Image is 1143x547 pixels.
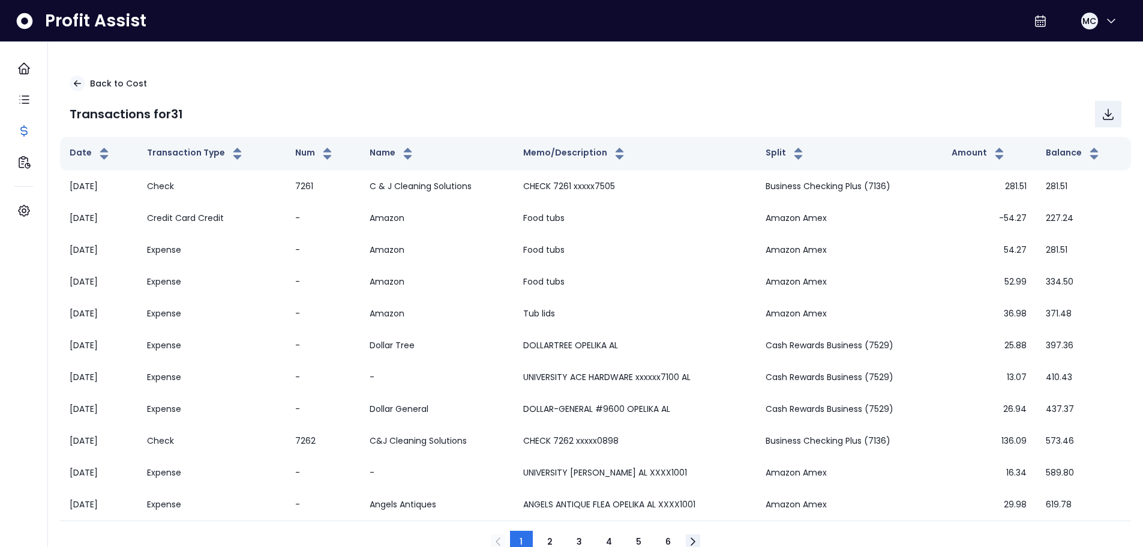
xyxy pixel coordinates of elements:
td: Amazon Amex [756,202,942,234]
td: Amazon [360,202,514,234]
td: Amazon Amex [756,457,942,489]
td: 589.80 [1036,457,1131,489]
td: Expense [137,330,286,361]
td: 29.98 [942,489,1036,521]
td: 281.51 [1036,171,1131,202]
td: [DATE] [60,489,137,521]
td: [DATE] [60,361,137,393]
td: Business Checking Plus (7136) [756,171,942,202]
td: 7262 [286,425,360,457]
td: - [286,393,360,425]
td: 281.51 [1036,234,1131,266]
button: Balance [1046,147,1102,161]
td: C & J Cleaning Solutions [360,171,514,202]
td: 437.37 [1036,393,1131,425]
td: - [286,361,360,393]
td: CHECK 7261 xxxxx7505 [514,171,756,202]
td: Amazon Amex [756,234,942,266]
td: Check [137,425,286,457]
td: Expense [137,266,286,298]
button: Memo/Description [523,147,627,161]
td: - [286,489,360,521]
p: Transactions for 31 [70,105,183,123]
td: Amazon [360,266,514,298]
td: DOLLARTREE OPELIKA AL [514,330,756,361]
span: Profit Assist [45,10,146,32]
td: Expense [137,234,286,266]
td: 227.24 [1036,202,1131,234]
button: Split [766,147,806,161]
td: 25.88 [942,330,1036,361]
td: Expense [137,457,286,489]
td: [DATE] [60,457,137,489]
td: 7261 [286,171,360,202]
td: C&J Cleaning Solutions [360,425,514,457]
td: Amazon [360,234,514,266]
td: 13.07 [942,361,1036,393]
td: - [286,330,360,361]
td: - [360,361,514,393]
td: Food tubs [514,234,756,266]
td: Amazon Amex [756,298,942,330]
td: 619.78 [1036,489,1131,521]
td: - [286,266,360,298]
td: - [286,457,360,489]
td: 397.36 [1036,330,1131,361]
td: - [286,202,360,234]
td: [DATE] [60,393,137,425]
button: Download [1095,101,1121,127]
td: Amazon Amex [756,266,942,298]
td: - [286,234,360,266]
button: Num [295,147,335,161]
td: CHECK 7262 xxxxx0898 [514,425,756,457]
button: Name [370,147,415,161]
td: Angels Antiques [360,489,514,521]
td: Expense [137,361,286,393]
td: -54.27 [942,202,1036,234]
td: Business Checking Plus (7136) [756,425,942,457]
td: - [360,457,514,489]
td: [DATE] [60,234,137,266]
td: 281.51 [942,171,1036,202]
td: Dollar Tree [360,330,514,361]
td: Expense [137,298,286,330]
td: [DATE] [60,330,137,361]
td: Cash Rewards Business (7529) [756,330,942,361]
td: Food tubs [514,202,756,234]
td: 573.46 [1036,425,1131,457]
td: Cash Rewards Business (7529) [756,393,942,425]
td: 371.48 [1036,298,1131,330]
td: UNIVERSITY ACE HARDWARE xxxxxx7100 AL [514,361,756,393]
td: Expense [137,489,286,521]
td: [DATE] [60,266,137,298]
button: Amount [952,147,1007,161]
td: UNIVERSITY [PERSON_NAME] AL XXXX1001 [514,457,756,489]
td: - [286,298,360,330]
td: Amazon [360,298,514,330]
td: 52.99 [942,266,1036,298]
button: Transaction Type [147,147,245,161]
td: 16.34 [942,457,1036,489]
td: Amazon Amex [756,489,942,521]
td: 410.43 [1036,361,1131,393]
td: 334.50 [1036,266,1131,298]
td: Check [137,171,286,202]
td: [DATE] [60,425,137,457]
span: MC [1082,15,1096,27]
td: Dollar General [360,393,514,425]
td: DOLLAR-GENERAL #9600 OPELIKA AL [514,393,756,425]
td: [DATE] [60,202,137,234]
td: 54.27 [942,234,1036,266]
td: [DATE] [60,171,137,202]
td: ANGELS ANTIQUE FLEA OPELIKA AL XXXX1001 [514,489,756,521]
td: Tub lids [514,298,756,330]
td: 26.94 [942,393,1036,425]
td: Cash Rewards Business (7529) [756,361,942,393]
td: Credit Card Credit [137,202,286,234]
button: Date [70,147,112,161]
td: [DATE] [60,298,137,330]
td: Food tubs [514,266,756,298]
p: Back to Cost [90,77,147,90]
td: Expense [137,393,286,425]
td: 136.09 [942,425,1036,457]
